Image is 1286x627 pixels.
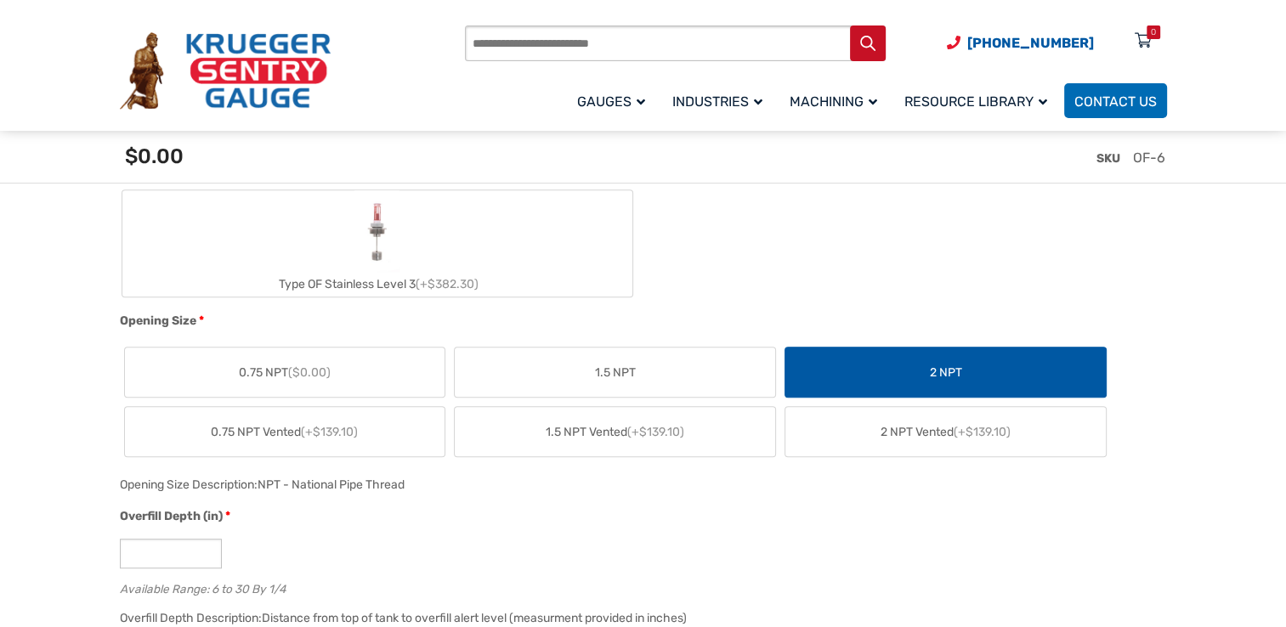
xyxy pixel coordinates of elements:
[301,425,358,439] span: (+$139.10)
[894,81,1064,121] a: Resource Library
[546,423,684,441] span: 1.5 NPT Vented
[904,93,1047,110] span: Resource Library
[416,277,479,291] span: (+$382.30)
[567,81,662,121] a: Gauges
[1151,25,1156,39] div: 0
[779,81,894,121] a: Machining
[120,579,1159,595] div: Available Range: 6 to 30 By 1/4
[595,364,636,381] span: 1.5 NPT
[1133,150,1165,166] span: OF-6
[967,35,1094,51] span: [PHONE_NUMBER]
[199,312,204,330] abbr: required
[627,425,684,439] span: (+$139.10)
[120,509,223,523] span: Overfill Depth (in)
[211,423,358,441] span: 0.75 NPT Vented
[288,365,331,380] span: ($0.00)
[1096,151,1120,166] span: SKU
[122,272,632,297] div: Type OF Stainless Level 3
[662,81,779,121] a: Industries
[881,423,1011,441] span: 2 NPT Vented
[258,477,405,492] div: NPT - National Pipe Thread
[947,32,1094,54] a: Phone Number (920) 434-8860
[577,93,645,110] span: Gauges
[120,611,262,625] span: Overfill Depth Description:
[954,425,1011,439] span: (+$139.10)
[790,93,877,110] span: Machining
[1064,83,1167,118] a: Contact Us
[239,364,331,381] span: 0.75 NPT
[930,364,962,381] span: 2 NPT
[225,507,230,525] abbr: required
[120,313,196,328] span: Opening Size
[672,93,762,110] span: Industries
[122,190,632,297] label: Type OF Stainless Level 3
[262,611,687,625] div: Distance from top of tank to overfill alert level (measurment provided in inches)
[120,32,331,110] img: Krueger Sentry Gauge
[120,477,258,492] span: Opening Size Description:
[1074,93,1157,110] span: Contact Us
